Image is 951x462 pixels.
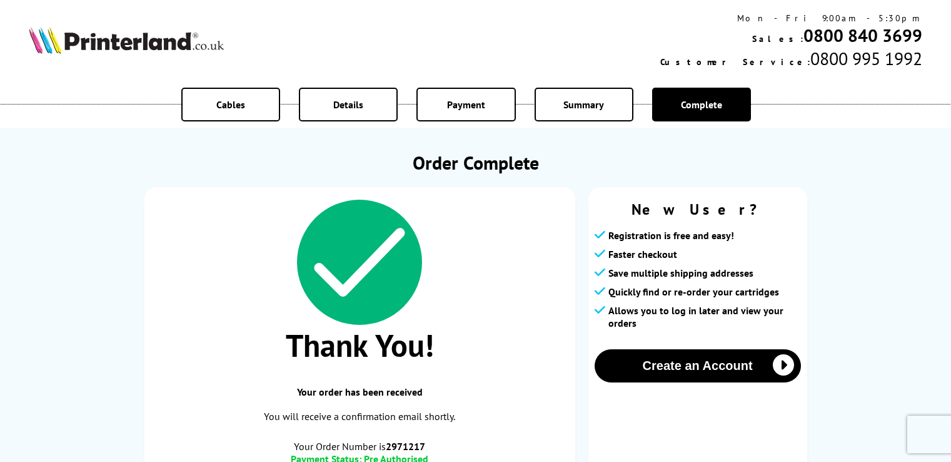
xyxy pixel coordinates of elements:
[29,26,224,54] img: Printerland Logo
[157,325,563,366] span: Thank You!
[216,98,245,111] span: Cables
[608,229,734,242] span: Registration is free and easy!
[608,248,677,260] span: Faster checkout
[810,47,922,70] span: 0800 995 1992
[660,56,810,68] span: Customer Service:
[157,386,563,398] span: Your order has been received
[157,440,563,453] span: Your Order Number is
[144,150,807,175] h1: Order Complete
[386,440,425,453] b: 2971217
[752,33,803,44] span: Sales:
[563,98,604,111] span: Summary
[608,267,753,279] span: Save multiple shipping addresses
[333,98,363,111] span: Details
[681,98,722,111] span: Complete
[608,285,779,298] span: Quickly find or re-order your cartridges
[595,349,801,382] button: Create an Account
[608,304,801,329] span: Allows you to log in later and view your orders
[595,200,801,219] span: New User?
[803,24,922,47] a: 0800 840 3699
[447,98,485,111] span: Payment
[157,408,563,425] p: You will receive a confirmation email shortly.
[660,13,922,24] div: Mon - Fri 9:00am - 5:30pm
